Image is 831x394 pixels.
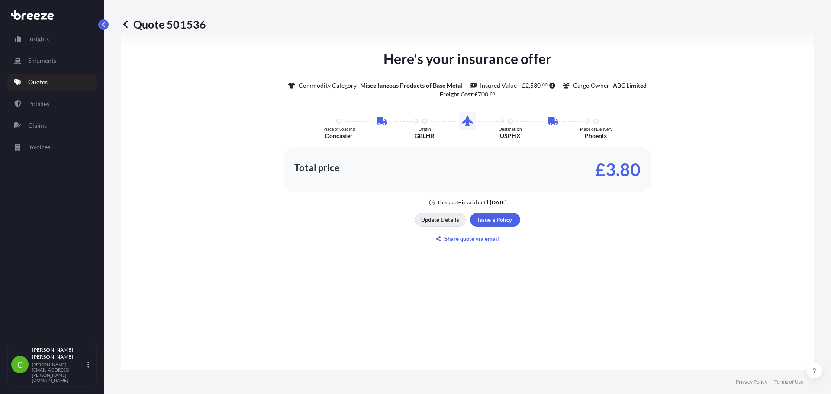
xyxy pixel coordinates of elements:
p: Claims [28,121,47,130]
p: [PERSON_NAME] [PERSON_NAME] [32,346,86,360]
p: Issue a Policy [478,215,512,224]
button: Issue a Policy [470,213,520,227]
p: Policies [28,99,49,108]
p: [PERSON_NAME][EMAIL_ADDRESS][PERSON_NAME][DOMAIN_NAME] [32,362,86,383]
p: Invoices [28,143,50,151]
a: Privacy Policy [736,378,767,385]
span: £ [522,83,525,89]
p: Commodity Category [299,81,357,90]
p: Insights [28,35,49,43]
span: C [17,360,23,369]
a: Claims [7,117,97,134]
p: Here's your insurance offer [383,48,551,69]
p: Place of Loading [323,126,355,131]
span: 00 [542,83,548,86]
span: 530 [530,83,541,89]
p: Quote 501536 [121,17,206,31]
a: Terms of Use [774,378,803,385]
p: Doncaster [325,131,353,140]
p: Origin [419,126,431,131]
p: Update Details [421,215,459,224]
p: Miscellaneous Products of Base Metal [360,81,462,90]
p: ABC Limited [613,81,647,90]
p: [DATE] [490,199,507,206]
span: . [489,92,490,95]
p: Insured Value [480,81,517,90]
a: Policies [7,95,97,112]
span: 2 [525,83,529,89]
span: , [529,83,530,89]
b: Freight Cost [440,90,473,98]
p: Quotes [28,78,48,86]
p: Place of Delivery [580,126,612,131]
p: Cargo Owner [573,81,609,90]
p: USPHX [500,131,521,140]
a: Shipments [7,52,97,69]
p: Share quote via email [444,234,499,243]
a: Invoices [7,138,97,156]
a: Insights [7,30,97,48]
p: : [440,90,495,99]
button: Share quote via email [415,232,520,246]
span: 00 [490,92,495,95]
p: Destination [499,126,522,131]
p: Total price [294,163,340,172]
p: This quote is valid until [437,199,488,206]
p: Shipments [28,56,56,65]
a: Quotes [7,74,97,91]
p: £3.80 [595,163,641,176]
span: £ [474,91,478,97]
span: . [541,83,542,86]
p: Phoenix [585,131,607,140]
button: Update Details [415,213,466,227]
p: GBLHR [415,131,435,140]
span: 700 [478,91,488,97]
